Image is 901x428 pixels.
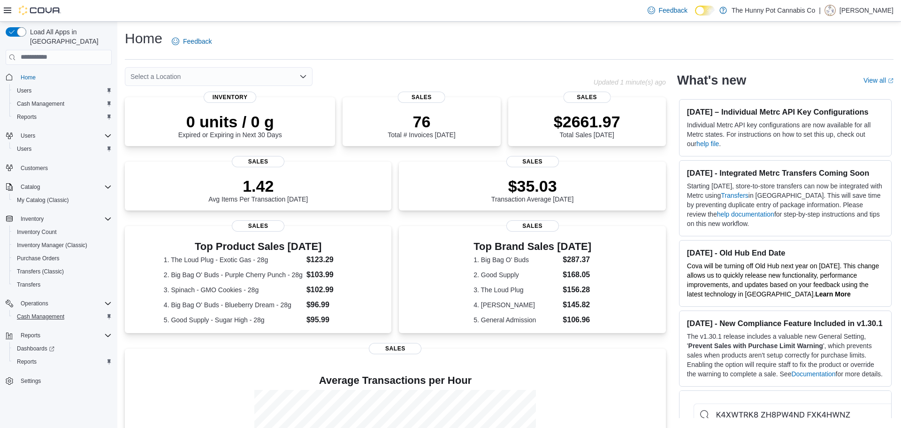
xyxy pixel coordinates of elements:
[17,196,69,204] span: My Catalog (Classic)
[17,255,60,262] span: Purchase Orders
[164,300,303,310] dt: 4. Big Bag O' Buds - Blueberry Dream - 28g
[13,111,112,123] span: Reports
[13,143,112,155] span: Users
[9,84,115,97] button: Users
[819,5,821,16] p: |
[164,315,303,325] dt: 5. Good Supply - Sugar High - 28g
[687,332,884,379] p: The v1.30.1 release includes a valuable new General Setting, ' ', which prevents sales when produ...
[21,300,48,307] span: Operations
[863,77,893,84] a: View allExternal link
[9,97,115,110] button: Cash Management
[9,194,115,207] button: My Catalog (Classic)
[2,180,115,194] button: Catalog
[306,254,353,265] dd: $123.29
[21,332,40,339] span: Reports
[17,228,57,236] span: Inventory Count
[13,195,73,206] a: My Catalog (Classic)
[17,375,45,387] a: Settings
[563,314,591,326] dd: $106.96
[721,192,748,199] a: Transfers
[9,142,115,156] button: Users
[888,78,893,84] svg: External link
[21,215,44,223] span: Inventory
[2,161,115,175] button: Customers
[9,239,115,252] button: Inventory Manager (Classic)
[21,183,40,191] span: Catalog
[164,285,303,295] dt: 3. Spinach - GMO Cookies - 28g
[2,374,115,388] button: Settings
[13,226,112,238] span: Inventory Count
[13,240,91,251] a: Inventory Manager (Classic)
[164,241,353,252] h3: Top Product Sales [DATE]
[17,241,87,249] span: Inventory Manager (Classic)
[17,268,64,275] span: Transfers (Classic)
[815,290,850,298] a: Learn More
[644,1,691,20] a: Feedback
[13,266,68,277] a: Transfers (Classic)
[306,284,353,296] dd: $102.99
[732,5,815,16] p: The Hunny Pot Cannabis Co
[17,113,37,121] span: Reports
[9,310,115,323] button: Cash Management
[9,278,115,291] button: Transfers
[13,266,112,277] span: Transfers (Classic)
[21,132,35,140] span: Users
[17,313,64,320] span: Cash Management
[17,281,40,288] span: Transfers
[17,345,54,352] span: Dashboards
[473,300,559,310] dt: 4. [PERSON_NAME]
[9,265,115,278] button: Transfers (Classic)
[717,210,774,218] a: help documentation
[473,315,559,325] dt: 5. General Admission
[13,98,68,109] a: Cash Management
[13,343,58,354] a: Dashboards
[563,92,611,103] span: Sales
[13,195,112,206] span: My Catalog (Classic)
[688,342,823,350] strong: Prevent Sales with Purchase Limit Warning
[178,112,282,139] div: Expired or Expiring in Next 30 Days
[13,111,40,123] a: Reports
[9,342,115,355] a: Dashboards
[13,253,63,264] a: Purchase Orders
[232,220,284,232] span: Sales
[17,298,52,309] button: Operations
[306,299,353,311] dd: $96.99
[695,6,715,16] input: Dark Mode
[17,330,112,341] span: Reports
[2,212,115,226] button: Inventory
[687,120,884,148] p: Individual Metrc API key configurations are now available for all Metrc states. For instructions ...
[563,254,591,265] dd: $287.37
[17,130,112,141] span: Users
[506,156,559,167] span: Sales
[13,226,61,238] a: Inventory Count
[388,112,455,131] p: 76
[13,279,112,290] span: Transfers
[17,213,112,225] span: Inventory
[491,177,574,203] div: Transaction Average [DATE]
[9,110,115,124] button: Reports
[13,253,112,264] span: Purchase Orders
[17,358,37,366] span: Reports
[506,220,559,232] span: Sales
[473,285,559,295] dt: 3. The Loud Plug
[563,269,591,280] dd: $168.05
[696,140,719,148] a: help file
[9,226,115,239] button: Inventory Count
[17,100,64,108] span: Cash Management
[398,92,445,103] span: Sales
[473,241,591,252] h3: Top Brand Sales [DATE]
[306,314,353,326] dd: $95.99
[13,279,44,290] a: Transfers
[17,145,31,153] span: Users
[6,67,112,412] nav: Complex example
[21,74,36,81] span: Home
[21,164,48,172] span: Customers
[687,262,879,298] span: Cova will be turning off Old Hub next year on [DATE]. This change allows us to quickly release ne...
[232,156,284,167] span: Sales
[17,213,47,225] button: Inventory
[21,377,41,385] span: Settings
[2,129,115,142] button: Users
[840,5,893,16] p: [PERSON_NAME]
[26,27,112,46] span: Load All Apps in [GEOGRAPHIC_DATA]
